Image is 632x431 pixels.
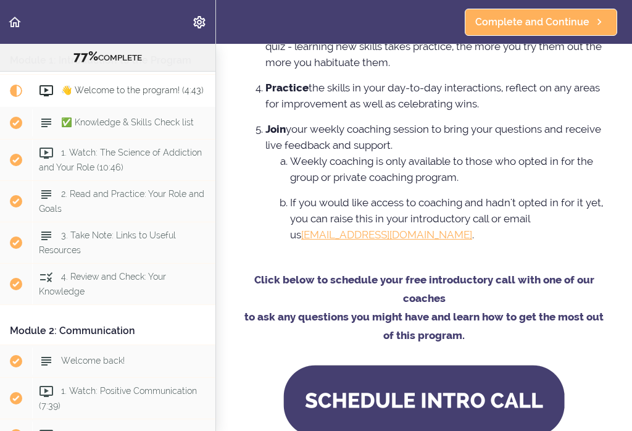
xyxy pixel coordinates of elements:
span: 3. Take Note: Links to Useful Resources [39,230,176,254]
strong: Join [265,123,286,135]
strong: Practice [265,82,309,94]
div: COMPLETE [15,49,200,65]
span: Complete and Continue [475,15,589,30]
a: [EMAIL_ADDRESS][DOMAIN_NAME] [301,228,472,241]
span: 4. Review and Check: Your Knowledge [39,272,166,296]
span: 1. Watch: The Science of Addiction and Your Role (10:46) [39,148,202,172]
span: Welcome back! [61,356,125,366]
svg: Back to course curriculum [7,15,22,30]
span: 1. Watch: Positive Communication (7:39) [39,386,197,410]
li: your knowledge of the new skills and information in the weekly quiz - learning new skills takes p... [265,22,607,70]
li: If you would like access to coaching and hadn't opted in for it yet, you can raise this in your i... [290,195,607,243]
li: your weekly coaching session to bring your questions and receive live feedback and support. [265,121,607,243]
span: 👋 Welcome to the program! (4:43) [61,85,204,95]
strong: Click below to schedule your free introductory call with one of our coaches to ask any questions ... [244,274,604,341]
span: ✅ Knowledge & Skills Check list [61,117,194,127]
li: Weekly coaching is only available to those who opted in for the group or private coaching program. [290,153,607,185]
a: Complete and Continue [465,9,617,36]
svg: Settings Menu [192,15,207,30]
span: 2. Read and Practice: Your Role and Goals [39,189,204,213]
li: the skills in your day-to-day interactions, reflect on any areas for improvement as well as celeb... [265,80,607,112]
span: 77% [73,49,98,64]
